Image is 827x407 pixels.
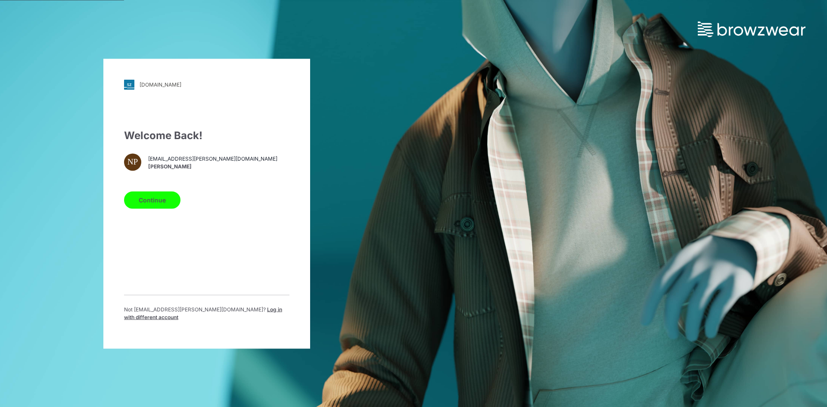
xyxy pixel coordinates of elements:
p: Not [EMAIL_ADDRESS][PERSON_NAME][DOMAIN_NAME] ? [124,305,289,321]
button: Continue [124,191,180,208]
img: svg+xml;base64,PHN2ZyB3aWR0aD0iMjgiIGhlaWdodD0iMjgiIHZpZXdCb3g9IjAgMCAyOCAyOCIgZmlsbD0ibm9uZSIgeG... [124,79,134,90]
img: browzwear-logo.73288ffb.svg [698,22,805,37]
div: [DOMAIN_NAME] [140,81,181,88]
a: [DOMAIN_NAME] [124,79,289,90]
div: Welcome Back! [124,127,289,143]
div: NP [124,153,141,171]
span: [EMAIL_ADDRESS][PERSON_NAME][DOMAIN_NAME] [148,155,277,163]
span: [PERSON_NAME] [148,163,277,171]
